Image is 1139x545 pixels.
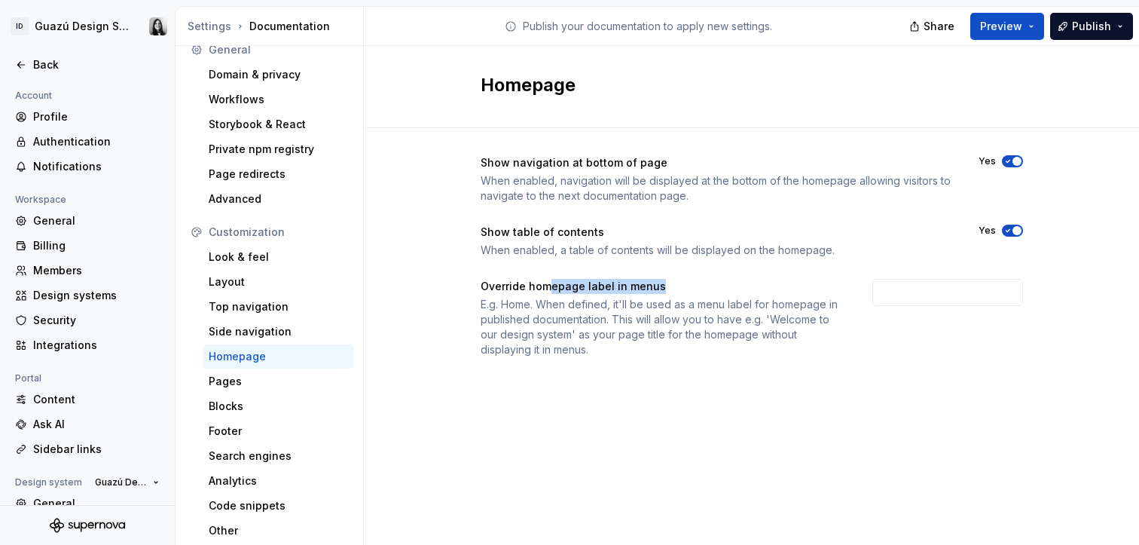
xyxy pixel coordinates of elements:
div: Side navigation [209,324,348,339]
a: Other [203,519,354,543]
div: Search engines [209,449,348,464]
div: Portal [9,369,47,387]
div: Notifications [33,159,160,174]
div: Content [33,392,160,407]
div: Code snippets [209,498,348,513]
div: Back [33,57,160,72]
div: Sidebar links [33,442,160,457]
div: Page redirects [209,167,348,182]
p: Publish your documentation to apply new settings. [523,19,772,34]
img: Maru Saad [149,17,167,35]
div: When enabled, navigation will be displayed at the bottom of the homepage allowing visitors to nav... [481,173,951,204]
button: Settings [188,19,231,34]
a: Security [9,308,166,332]
div: General [33,213,160,228]
div: Footer [209,424,348,439]
div: Homepage [209,349,348,364]
a: Layout [203,270,354,294]
div: Top navigation [209,299,348,314]
a: Integrations [9,333,166,357]
a: Profile [9,105,166,129]
div: Private npm registry [209,142,348,157]
a: Side navigation [203,320,354,344]
a: Back [9,53,166,77]
div: Pages [209,374,348,389]
a: Homepage [203,344,354,369]
span: Publish [1072,19,1111,34]
a: Storybook & React [203,112,354,136]
div: Workspace [9,191,72,209]
a: Blocks [203,394,354,418]
div: Design systems [33,288,160,303]
div: Authentication [33,134,160,149]
div: Advanced [209,191,348,207]
button: Publish [1050,13,1133,40]
button: Preview [970,13,1044,40]
svg: Supernova Logo [50,518,125,533]
div: Look & feel [209,250,348,265]
div: Storybook & React [209,117,348,132]
div: Account [9,87,58,105]
div: Layout [209,274,348,289]
a: Authentication [9,130,166,154]
a: General [9,209,166,233]
a: Advanced [203,187,354,211]
div: Profile [33,109,160,124]
div: Documentation [188,19,357,34]
button: Share [902,13,964,40]
div: Other [209,523,348,538]
a: Ask AI [9,412,166,436]
div: Workflows [209,92,348,107]
div: Show navigation at bottom of page [481,155,667,170]
div: Show table of contents [481,225,604,240]
a: Members [9,259,166,283]
a: Domain & privacy [203,63,354,87]
div: ID [11,17,29,35]
div: Ask AI [33,417,160,432]
span: Share [924,19,954,34]
div: Billing [33,238,160,253]
span: Guazú Design System [95,476,147,488]
div: Customization [209,225,348,240]
div: Members [33,263,160,278]
a: Sidebar links [9,437,166,461]
div: When enabled, a table of contents will be displayed on the homepage. [481,243,951,258]
div: Analytics [209,473,348,488]
div: Override homepage label in menus [481,279,666,294]
button: IDGuazú Design SystemMaru Saad [3,10,172,43]
div: Design system [9,473,88,491]
a: Top navigation [203,295,354,319]
a: Design systems [9,283,166,308]
span: Preview [980,19,1022,34]
h2: Homepage [481,73,1005,97]
a: Code snippets [203,494,354,518]
a: Analytics [203,469,354,493]
a: Billing [9,234,166,258]
div: Security [33,313,160,328]
a: General [9,491,166,516]
div: Domain & privacy [209,67,348,82]
a: Content [9,387,166,412]
a: Workflows [203,87,354,112]
a: Search engines [203,444,354,468]
div: General [33,496,160,511]
div: Blocks [209,399,348,414]
div: General [209,42,348,57]
label: Yes [979,225,996,237]
div: Integrations [33,338,160,353]
a: Footer [203,419,354,443]
a: Private npm registry [203,137,354,161]
a: Pages [203,369,354,393]
div: Guazú Design System [35,19,131,34]
div: E.g. Home. When defined, it'll be used as a menu label for homepage in published documentation. T... [481,297,845,357]
a: Look & feel [203,245,354,269]
label: Yes [979,155,996,167]
a: Notifications [9,155,166,179]
a: Page redirects [203,162,354,186]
